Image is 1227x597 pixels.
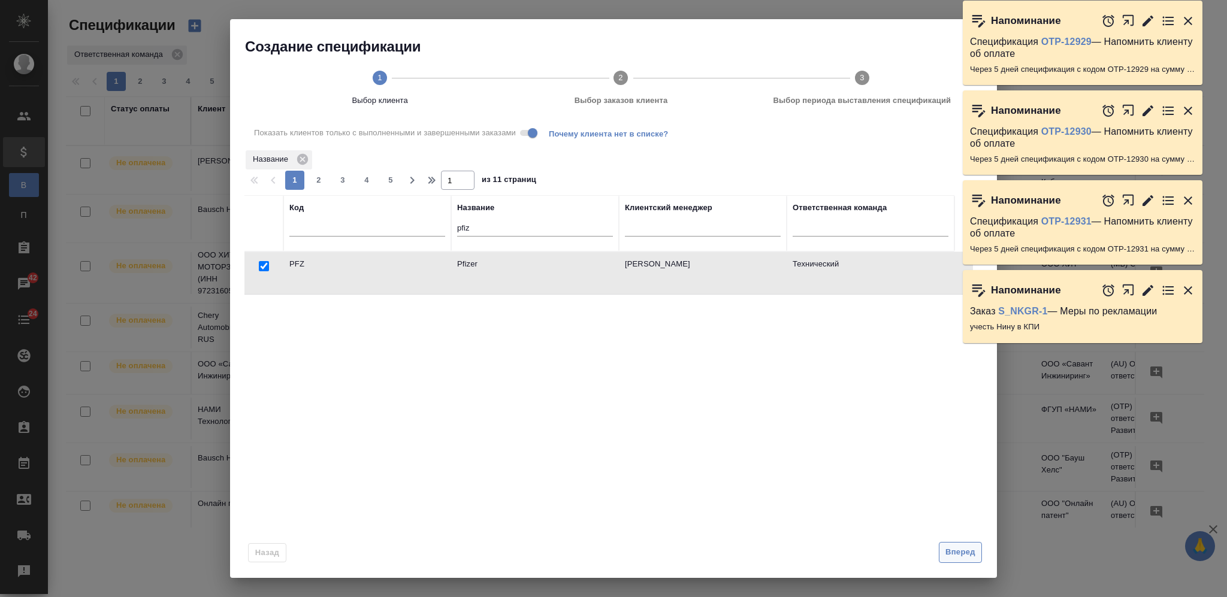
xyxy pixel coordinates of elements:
[482,172,536,190] span: из 11 страниц
[1041,37,1092,47] a: OTP-12929
[377,73,382,82] text: 1
[283,252,451,294] td: PFZ
[1122,98,1135,123] button: Открыть в новой вкладке
[1181,104,1195,118] button: Закрыть
[1161,14,1175,28] button: Перейти в todo
[991,105,1061,117] p: Напоминание
[246,150,312,169] div: Название
[991,15,1061,27] p: Напоминание
[245,37,997,56] h2: Создание спецификации
[1101,14,1116,28] button: Отложить
[1141,104,1155,118] button: Редактировать
[625,202,712,214] div: Клиентский менеджер
[970,126,1195,150] p: Спецификация — Напомнить клиенту об оплате
[747,95,978,107] span: Выбор периода выставления спецификаций
[970,321,1195,333] p: учесть Нину в КПИ
[1181,193,1195,208] button: Закрыть
[1101,193,1116,208] button: Отложить
[1161,283,1175,298] button: Перейти в todo
[549,128,678,138] span: Почему клиента нет в списке?
[970,153,1195,165] p: Через 5 дней спецификация с кодом OTP-12930 на сумму 14027.26 RUB будет просрочена
[1161,104,1175,118] button: Перейти в todo
[1122,277,1135,303] button: Открыть в новой вкладке
[970,216,1195,240] p: Спецификация — Напомнить клиенту об оплате
[309,171,328,190] button: 2
[860,73,864,82] text: 3
[1161,193,1175,208] button: Перейти в todo
[309,174,328,186] span: 2
[793,202,887,214] div: Ответственная команда
[457,202,494,214] div: Название
[991,284,1061,296] p: Напоминание
[505,95,736,107] span: Выбор заказов клиента
[1041,126,1092,137] a: OTP-12930
[970,36,1195,60] p: Спецификация — Напомнить клиенту об оплате
[1122,187,1135,213] button: Открыть в новой вкладке
[357,171,376,190] button: 4
[998,306,1047,316] a: S_NKGR-1
[264,95,495,107] span: Выбор клиента
[970,305,1195,317] p: Заказ — Меры по рекламации
[253,153,292,165] p: Название
[945,546,975,559] span: Вперед
[1141,283,1155,298] button: Редактировать
[619,252,787,294] td: [PERSON_NAME]
[787,252,954,294] td: Технический
[1101,283,1116,298] button: Отложить
[289,202,304,214] div: Код
[333,174,352,186] span: 3
[991,195,1061,207] p: Напоминание
[381,174,400,186] span: 5
[1141,193,1155,208] button: Редактировать
[939,542,982,563] button: Вперед
[1141,14,1155,28] button: Редактировать
[1041,216,1092,226] a: OTP-12931
[619,73,623,82] text: 2
[1101,104,1116,118] button: Отложить
[254,127,516,139] span: Показать клиентов только с выполненными и завершенными заказами
[970,243,1195,255] p: Через 5 дней спецификация с кодом OTP-12931 на сумму 25071.06 RUB будет просрочена
[1122,8,1135,34] button: Открыть в новой вкладке
[1181,14,1195,28] button: Закрыть
[357,174,376,186] span: 4
[1181,283,1195,298] button: Закрыть
[333,171,352,190] button: 3
[457,258,613,270] p: Pfizer
[970,63,1195,75] p: Через 5 дней спецификация с кодом OTP-12929 на сумму 11277.81 RUB будет просрочена
[381,171,400,190] button: 5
